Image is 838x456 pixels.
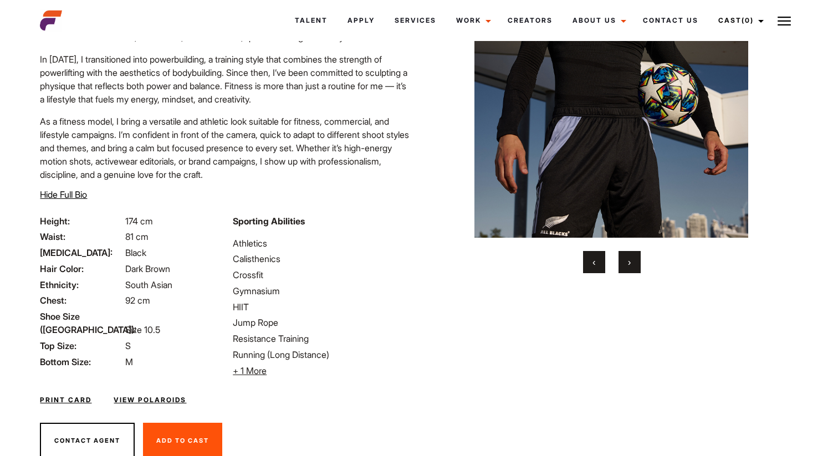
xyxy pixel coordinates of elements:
[285,6,338,35] a: Talent
[446,6,498,35] a: Work
[40,188,87,201] button: Hide Full Bio
[40,189,87,200] span: Hide Full Bio
[233,216,305,227] strong: Sporting Abilities
[592,257,595,268] span: Previous
[40,278,123,291] span: Ethnicity:
[233,348,412,361] li: Running (Long Distance)
[233,237,412,250] li: Athletics
[40,246,123,259] span: [MEDICAL_DATA]:
[125,324,160,335] span: Size 10.5
[114,395,186,405] a: View Polaroids
[40,262,123,275] span: Hair Color:
[633,6,708,35] a: Contact Us
[708,6,770,35] a: Cast(0)
[778,14,791,28] img: Burger icon
[338,6,385,35] a: Apply
[156,437,209,444] span: Add To Cast
[40,395,91,405] a: Print Card
[233,284,412,298] li: Gymnasium
[233,316,412,329] li: Jump Rope
[233,300,412,314] li: HIIT
[125,247,146,258] span: Black
[40,53,412,106] p: In [DATE], I transitioned into powerbuilding, a training style that combines the strength of powe...
[40,339,123,352] span: Top Size:
[742,16,754,24] span: (0)
[40,9,62,32] img: cropped-aefm-brand-fav-22-square.png
[125,216,153,227] span: 174 cm
[385,6,446,35] a: Services
[498,6,563,35] a: Creators
[628,257,631,268] span: Next
[233,365,267,376] span: + 1 More
[125,356,133,367] span: M
[40,310,123,336] span: Shoe Size ([GEOGRAPHIC_DATA]):
[40,230,123,243] span: Waist:
[40,355,123,368] span: Bottom Size:
[40,294,123,307] span: Chest:
[40,214,123,228] span: Height:
[563,6,633,35] a: About Us
[125,295,150,306] span: 92 cm
[125,231,149,242] span: 81 cm
[125,340,131,351] span: S
[233,252,412,265] li: Calisthenics
[233,268,412,281] li: Crossfit
[233,332,412,345] li: Resistance Training
[40,115,412,181] p: As a fitness model, I bring a versatile and athletic look suitable for fitness, commercial, and l...
[125,263,170,274] span: Dark Brown
[125,279,172,290] span: South Asian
